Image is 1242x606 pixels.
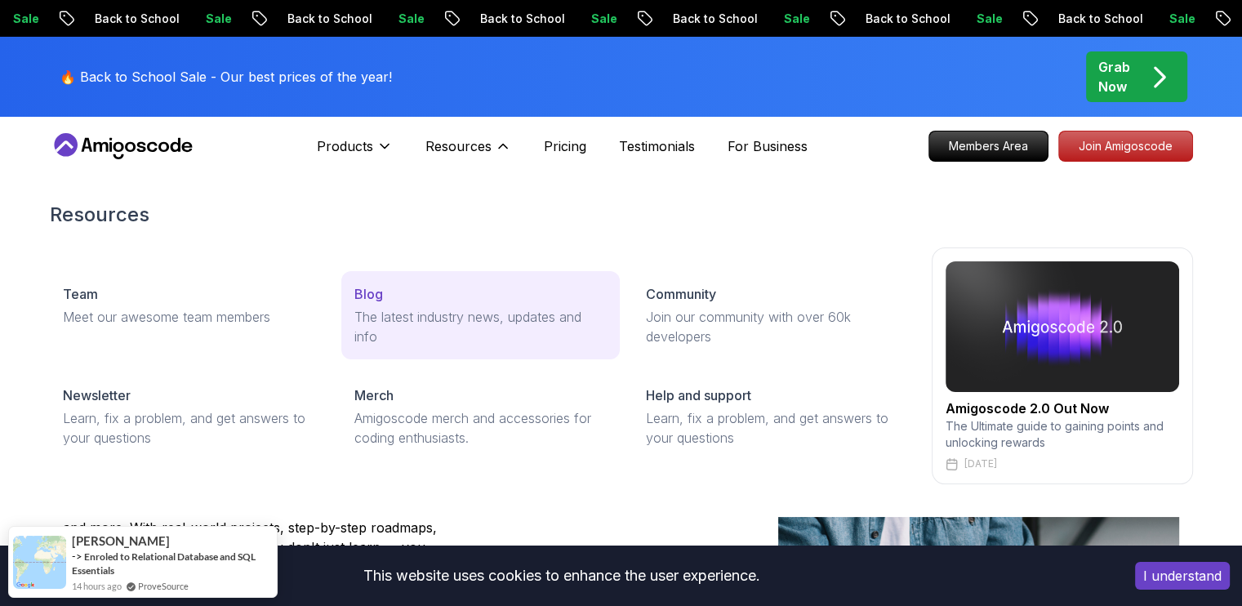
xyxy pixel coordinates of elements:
p: Meet our awesome team members [63,307,315,327]
a: Testimonials [619,136,695,156]
p: The latest industry news, updates and info [354,307,607,346]
a: BlogThe latest industry news, updates and info [341,271,620,359]
span: [PERSON_NAME] [72,534,170,548]
a: TeamMeet our awesome team members [50,271,328,340]
a: For Business [728,136,808,156]
p: Join our community with over 60k developers [646,307,898,346]
h2: Resources [50,202,1193,228]
a: amigoscode 2.0Amigoscode 2.0 Out NowThe Ultimate guide to gaining points and unlocking rewards[DATE] [932,247,1193,484]
p: Back to School [1042,11,1153,27]
p: Resources [425,136,492,156]
p: Merch [354,385,394,405]
p: Newsletter [63,385,131,405]
a: NewsletterLearn, fix a problem, and get answers to your questions [50,372,328,461]
p: Back to School [849,11,960,27]
p: Sale [1153,11,1205,27]
p: Back to School [78,11,189,27]
p: Blog [354,284,383,304]
button: Accept cookies [1135,562,1230,590]
p: Sale [768,11,820,27]
span: -> [72,550,82,563]
a: Join Amigoscode [1058,131,1193,162]
p: Products [317,136,373,156]
p: 🔥 Back to School Sale - Our best prices of the year! [60,67,392,87]
p: Members Area [929,131,1048,161]
p: [DATE] [964,457,997,470]
a: Enroled to Relational Database and SQL Essentials [72,550,256,577]
a: CommunityJoin our community with over 60k developers [633,271,911,359]
p: Sale [575,11,627,27]
button: Products [317,136,393,169]
a: Members Area [928,131,1048,162]
p: Join Amigoscode [1059,131,1192,161]
div: This website uses cookies to enhance the user experience. [12,558,1111,594]
p: Sale [960,11,1013,27]
img: provesource social proof notification image [13,536,66,589]
a: ProveSource [138,579,189,593]
p: Help and support [646,385,751,405]
a: Pricing [544,136,586,156]
p: Back to School [657,11,768,27]
span: 14 hours ago [72,579,122,593]
p: Learn, fix a problem, and get answers to your questions [63,408,315,448]
p: Team [63,284,98,304]
p: Sale [382,11,434,27]
a: Help and supportLearn, fix a problem, and get answers to your questions [633,372,911,461]
p: Community [646,284,716,304]
h2: Amigoscode 2.0 Out Now [946,399,1179,418]
p: Back to School [464,11,575,27]
p: Amigoscode merch and accessories for coding enthusiasts. [354,408,607,448]
a: MerchAmigoscode merch and accessories for coding enthusiasts. [341,372,620,461]
p: Learn, fix a problem, and get answers to your questions [646,408,898,448]
p: Back to School [271,11,382,27]
p: Sale [189,11,242,27]
img: amigoscode 2.0 [946,261,1179,392]
p: The Ultimate guide to gaining points and unlocking rewards [946,418,1179,451]
p: Grab Now [1098,57,1130,96]
button: Resources [425,136,511,169]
